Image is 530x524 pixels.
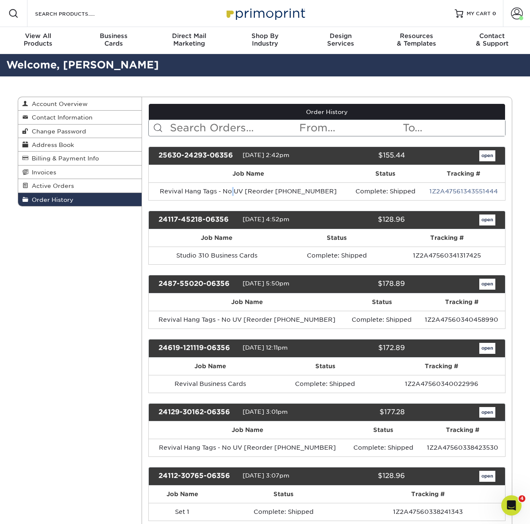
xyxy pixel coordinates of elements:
td: Set 1 [149,503,216,521]
span: [DATE] 2:42pm [243,152,290,158]
a: Account Overview [18,97,142,111]
th: Tracking # [420,421,505,439]
a: Shop ByIndustry [227,27,303,54]
th: Tracking # [351,486,505,503]
a: Active Orders [18,179,142,193]
span: Invoices [28,169,56,176]
div: Services [303,32,379,47]
img: Primoprint [223,4,307,22]
a: open [479,150,495,161]
a: open [479,407,495,418]
td: Complete: Shipped [345,311,418,329]
a: open [479,471,495,482]
td: Complete: Shipped [347,439,420,456]
div: Cards [76,32,151,47]
td: 1Z2A47560340022996 [378,375,505,393]
th: Tracking # [378,358,505,375]
input: SEARCH PRODUCTS..... [34,8,117,19]
a: Direct MailMarketing [151,27,227,54]
div: 24129-30162-06356 [152,407,243,418]
th: Job Name [149,486,216,503]
th: Job Name [149,293,346,311]
a: Invoices [18,166,142,179]
span: Contact Information [28,114,93,121]
td: Complete: Shipped [285,247,389,264]
div: 24112-30765-06356 [152,471,243,482]
span: [DATE] 5:50pm [243,280,290,287]
td: Revival Business Cards [149,375,273,393]
span: 0 [492,11,496,16]
input: To... [402,120,505,136]
span: MY CART [467,10,491,17]
div: 24619-121119-06356 [152,343,243,354]
td: 1Z2A47560338423530 [420,439,505,456]
span: Address Book [28,141,74,148]
span: Business [76,32,151,40]
span: [DATE] 12:11pm [243,344,288,351]
th: Status [216,486,351,503]
td: 1Z2A47560338241343 [351,503,505,521]
span: Shop By [227,32,303,40]
div: 24117-45218-06356 [152,214,243,225]
a: Contact& Support [454,27,530,54]
span: Contact [454,32,530,40]
td: Revival Hang Tags - No UV [Reorder [PHONE_NUMBER] [149,182,349,200]
a: Address Book [18,138,142,152]
a: Order History [18,193,142,206]
th: Job Name [149,165,349,182]
a: DesignServices [303,27,379,54]
a: Change Password [18,125,142,138]
div: $172.89 [320,343,411,354]
iframe: Intercom live chat [501,495,522,516]
span: Account Overview [28,100,87,107]
td: 1Z2A47560341317425 [389,247,505,264]
td: 1Z2A47560340458990 [418,311,505,329]
th: Status [345,293,418,311]
td: Revival Hang Tags - No UV [Reorder [PHONE_NUMBER] [149,439,347,456]
th: Status [272,358,378,375]
div: 2487-55020-06356 [152,279,243,290]
div: Marketing [151,32,227,47]
span: Active Orders [28,182,74,189]
a: Order History [149,104,505,120]
th: Tracking # [422,165,505,182]
td: Revival Hang Tags - No UV [Reorder [PHONE_NUMBER] [149,311,346,329]
th: Status [348,165,422,182]
a: Contact Information [18,111,142,124]
div: $128.96 [320,214,411,225]
div: Industry [227,32,303,47]
th: Status [285,229,389,247]
td: Complete: Shipped [272,375,378,393]
th: Tracking # [418,293,505,311]
th: Job Name [149,358,273,375]
td: Studio 310 Business Cards [149,247,285,264]
td: Complete: Shipped [216,503,351,521]
span: Change Password [28,128,86,135]
a: Billing & Payment Info [18,152,142,165]
th: Job Name [149,229,285,247]
span: 4 [519,495,525,502]
a: open [479,279,495,290]
a: open [479,214,495,225]
span: Billing & Payment Info [28,155,99,162]
div: $177.28 [320,407,411,418]
span: [DATE] 3:01pm [243,408,288,415]
input: From... [298,120,402,136]
div: 25630-24293-06356 [152,150,243,161]
div: $155.44 [320,150,411,161]
span: Direct Mail [151,32,227,40]
span: [DATE] 4:52pm [243,216,290,223]
div: $178.89 [320,279,411,290]
a: BusinessCards [76,27,151,54]
div: & Templates [379,32,454,47]
a: open [479,343,495,354]
div: & Support [454,32,530,47]
div: $128.96 [320,471,411,482]
a: Resources& Templates [379,27,454,54]
th: Job Name [149,421,347,439]
a: 1Z2A47561343551444 [429,188,498,195]
th: Tracking # [389,229,505,247]
span: Resources [379,32,454,40]
td: Complete: Shipped [348,182,422,200]
span: Order History [28,196,74,203]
